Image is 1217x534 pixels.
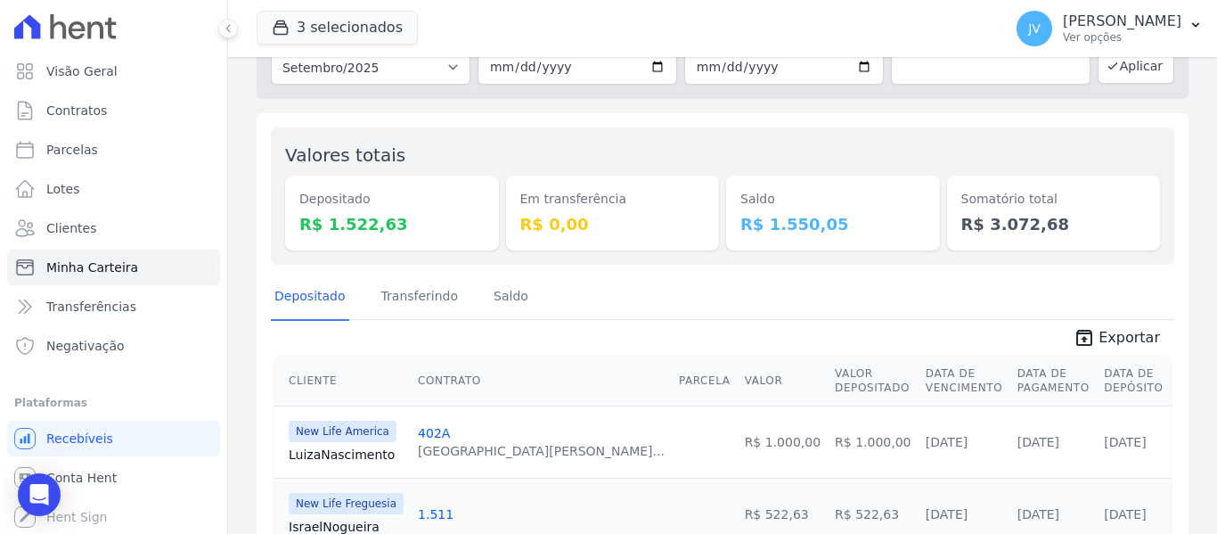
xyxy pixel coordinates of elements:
[738,356,828,407] th: Valor
[418,442,665,460] div: [GEOGRAPHIC_DATA][PERSON_NAME]...
[740,190,926,209] dt: Saldo
[961,190,1147,209] dt: Somatório total
[46,62,118,80] span: Visão Geral
[1063,12,1181,30] p: [PERSON_NAME]
[299,212,485,236] dd: R$ 1.522,63
[7,460,220,496] a: Conta Hent
[1104,435,1146,449] a: [DATE]
[828,406,919,478] td: R$ 1.000,00
[14,392,213,414] div: Plataformas
[490,275,532,321] a: Saldo
[1074,327,1095,349] i: unarchive
[1028,22,1041,35] span: JV
[961,212,1147,236] dd: R$ 3.072,68
[18,473,61,516] div: Open Intercom Messenger
[7,93,220,128] a: Contratos
[1002,4,1217,53] button: JV [PERSON_NAME] Ver opções
[46,259,138,276] span: Minha Carteira
[271,275,349,321] a: Depositado
[418,507,453,522] a: 1.511
[46,219,96,237] span: Clientes
[46,180,80,198] span: Lotes
[378,275,462,321] a: Transferindo
[7,328,220,364] a: Negativação
[1063,30,1181,45] p: Ver opções
[46,337,125,355] span: Negativação
[46,102,107,119] span: Contratos
[1099,327,1160,349] span: Exportar
[1059,327,1174,352] a: unarchive Exportar
[926,435,968,449] a: [DATE]
[257,11,418,45] button: 3 selecionados
[289,493,404,514] span: New Life Freguesia
[7,171,220,207] a: Lotes
[7,250,220,285] a: Minha Carteira
[1098,48,1174,84] button: Aplicar
[411,356,672,407] th: Contrato
[289,421,396,442] span: New Life America
[7,53,220,89] a: Visão Geral
[46,298,136,316] span: Transferências
[926,507,968,522] a: [DATE]
[520,190,706,209] dt: Em transferência
[1097,356,1171,407] th: Data de Depósito
[919,356,1010,407] th: Data de Vencimento
[285,144,405,166] label: Valores totais
[672,356,738,407] th: Parcela
[46,141,98,159] span: Parcelas
[289,446,404,464] a: LuizaNascimento
[1104,507,1146,522] a: [DATE]
[7,132,220,168] a: Parcelas
[828,356,919,407] th: Valor Depositado
[418,426,450,440] a: 402A
[7,421,220,456] a: Recebíveis
[1010,356,1098,407] th: Data de Pagamento
[274,356,411,407] th: Cliente
[1017,507,1059,522] a: [DATE]
[7,289,220,325] a: Transferências
[1017,435,1059,449] a: [DATE]
[740,212,926,236] dd: R$ 1.550,05
[7,210,220,246] a: Clientes
[738,406,828,478] td: R$ 1.000,00
[46,430,113,448] span: Recebíveis
[46,469,117,487] span: Conta Hent
[299,190,485,209] dt: Depositado
[520,212,706,236] dd: R$ 0,00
